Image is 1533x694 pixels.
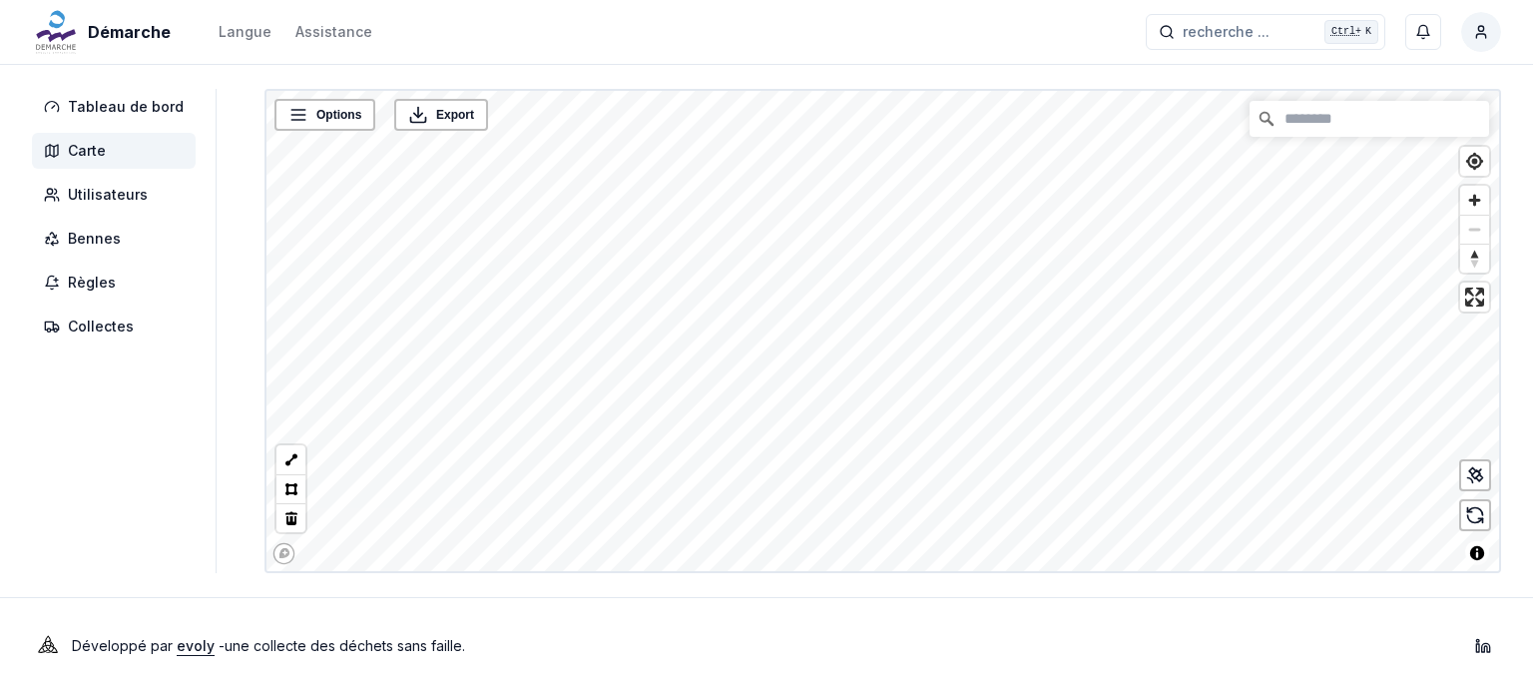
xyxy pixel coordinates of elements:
button: Toggle attribution [1465,541,1489,565]
span: Export [436,105,474,125]
button: Enter fullscreen [1460,283,1489,312]
a: Assistance [295,20,372,44]
a: Règles [32,265,204,301]
span: Utilisateurs [68,185,148,205]
span: Bennes [68,229,121,249]
span: Carte [68,141,106,161]
a: Tableau de bord [32,89,204,125]
span: Règles [68,273,116,293]
button: Reset bearing to north [1460,244,1489,273]
p: Développé par - une collecte des déchets sans faille . [72,632,465,660]
span: Options [316,105,361,125]
button: Zoom out [1460,215,1489,244]
a: Utilisateurs [32,177,204,213]
button: Delete [276,503,305,532]
a: Collectes [32,309,204,345]
button: Zoom in [1460,186,1489,215]
input: Chercher [1250,101,1489,137]
a: Bennes [32,221,204,257]
span: recherche ... [1183,22,1270,42]
span: Démarche [88,20,171,44]
button: recherche ...Ctrl+K [1146,14,1385,50]
span: Collectes [68,317,134,337]
button: Langue [219,20,271,44]
button: LineString tool (l) [276,445,305,474]
button: Find my location [1460,147,1489,176]
img: Démarche Logo [32,8,80,56]
span: Reset bearing to north [1460,245,1489,273]
img: Evoly Logo [32,630,64,662]
span: Zoom out [1460,216,1489,244]
a: evoly [177,637,215,654]
a: Démarche [32,20,179,44]
button: Polygon tool (p) [276,474,305,503]
div: Langue [219,22,271,42]
span: Tableau de bord [68,97,184,117]
a: Mapbox logo [272,542,295,565]
a: Carte [32,133,204,169]
canvas: Map [266,91,1511,576]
